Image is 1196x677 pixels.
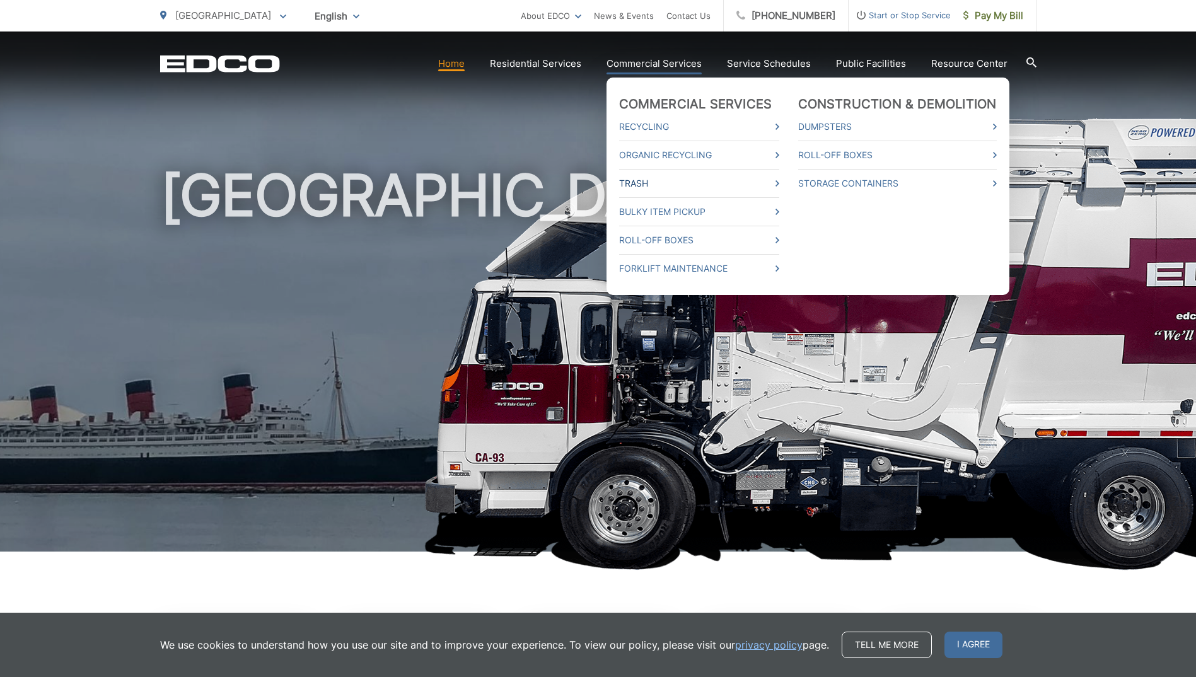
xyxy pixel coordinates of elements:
[944,632,1002,658] span: I agree
[798,176,997,191] a: Storage Containers
[836,56,906,71] a: Public Facilities
[798,119,997,134] a: Dumpsters
[963,8,1023,23] span: Pay My Bill
[305,5,369,27] span: English
[160,637,829,652] p: We use cookies to understand how you use our site and to improve your experience. To view our pol...
[619,176,779,191] a: Trash
[842,632,932,658] a: Tell me more
[619,233,779,248] a: Roll-Off Boxes
[619,148,779,163] a: Organic Recycling
[619,96,772,112] a: Commercial Services
[160,55,280,72] a: EDCD logo. Return to the homepage.
[798,148,997,163] a: Roll-Off Boxes
[607,56,702,71] a: Commercial Services
[619,119,779,134] a: Recycling
[490,56,581,71] a: Residential Services
[735,637,803,652] a: privacy policy
[619,204,779,219] a: Bulky Item Pickup
[666,8,711,23] a: Contact Us
[619,261,779,276] a: Forklift Maintenance
[931,56,1007,71] a: Resource Center
[594,8,654,23] a: News & Events
[160,164,1036,563] h1: [GEOGRAPHIC_DATA]
[175,9,271,21] span: [GEOGRAPHIC_DATA]
[438,56,465,71] a: Home
[521,8,581,23] a: About EDCO
[798,96,997,112] a: Construction & Demolition
[727,56,811,71] a: Service Schedules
